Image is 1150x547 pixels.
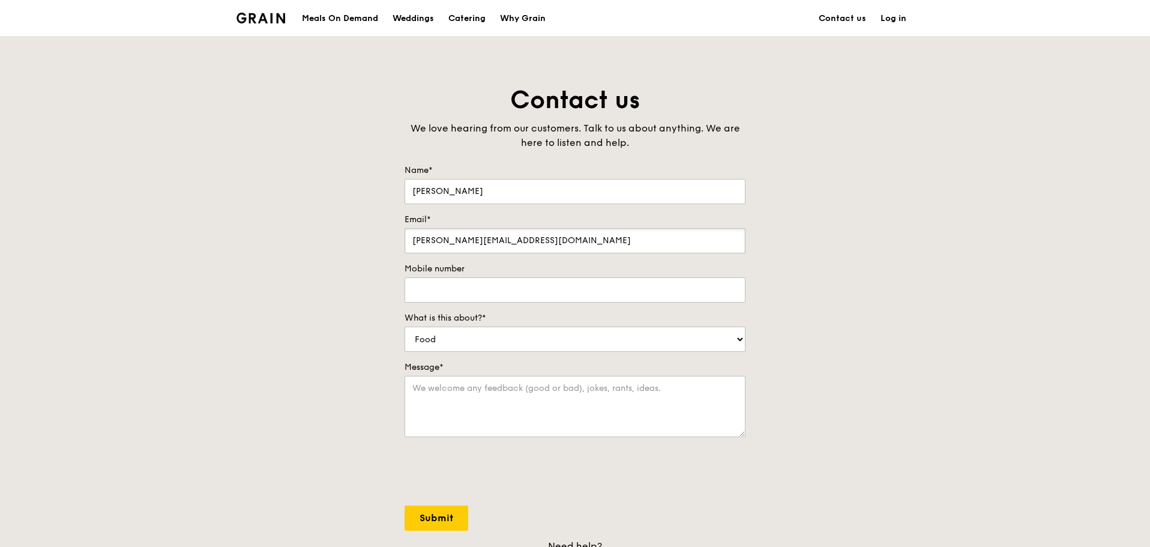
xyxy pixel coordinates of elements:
[811,1,873,37] a: Contact us
[500,1,546,37] div: Why Grain
[448,1,486,37] div: Catering
[405,506,468,531] input: Submit
[405,165,745,177] label: Name*
[405,449,587,496] iframe: reCAPTCHA
[493,1,553,37] a: Why Grain
[873,1,914,37] a: Log in
[385,1,441,37] a: Weddings
[441,1,493,37] a: Catering
[393,1,434,37] div: Weddings
[405,312,745,324] label: What is this about?*
[405,214,745,226] label: Email*
[236,13,285,23] img: Grain
[405,361,745,373] label: Message*
[302,1,378,37] div: Meals On Demand
[405,263,745,275] label: Mobile number
[405,84,745,116] h1: Contact us
[405,121,745,150] div: We love hearing from our customers. Talk to us about anything. We are here to listen and help.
